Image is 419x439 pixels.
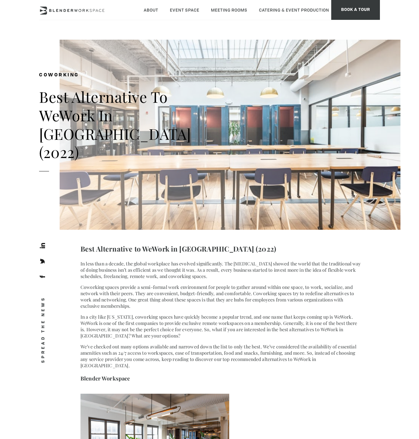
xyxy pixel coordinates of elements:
h1: Best Alternative to WeWork in [GEOGRAPHIC_DATA] (2022) [39,88,205,161]
strong: Best Alternative to WeWork in [GEOGRAPHIC_DATA] (2022) [80,244,276,253]
p: In less than a decade, the global workplace has evolved significantly. The [MEDICAL_DATA] showed ... [80,260,362,279]
span: Coworking [39,72,79,77]
span: SPREAD THE NEWS [40,296,47,363]
p: In a city like [US_STATE], coworking spaces have quickly become a popular trend, and one name tha... [80,314,362,339]
p: Coworking spaces provide a semi-formal work environment for people to gather around within one sp... [80,284,362,309]
p: We’ve checked out many options available and narrowed down the list to only the best. We’ve consi... [80,343,362,369]
strong: Blender Workspace [80,375,130,382]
